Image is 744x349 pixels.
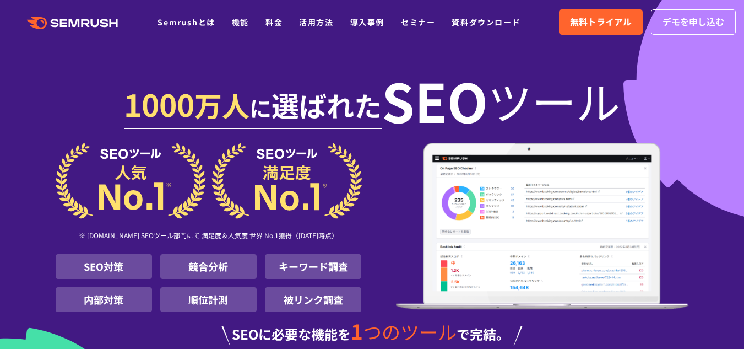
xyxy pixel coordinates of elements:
div: ※ [DOMAIN_NAME] SEOツール部門にて 満足度＆人気度 世界 No.1獲得（[DATE]時点） [56,219,362,254]
li: SEO対策 [56,254,152,279]
a: 資料ダウンロード [452,17,520,28]
span: つのツール [363,318,457,345]
span: 1 [351,316,363,346]
span: デモを申し込む [662,15,724,29]
li: 内部対策 [56,287,152,312]
a: セミナー [401,17,435,28]
a: 料金 [265,17,283,28]
li: キーワード調査 [265,254,361,279]
span: 万人 [194,85,249,125]
span: 無料トライアル [570,15,632,29]
span: ツール [488,78,620,122]
span: 選ばれた [271,85,382,125]
li: 順位計測 [160,287,257,312]
a: デモを申し込む [651,9,736,35]
li: 被リンク調査 [265,287,361,312]
span: で完結。 [457,324,509,343]
a: 導入事例 [350,17,384,28]
li: 競合分析 [160,254,257,279]
a: 活用方法 [299,17,333,28]
span: に [249,92,271,124]
a: 無料トライアル [559,9,643,35]
span: SEO [382,78,488,122]
div: SEOに必要な機能を [56,321,689,346]
a: Semrushとは [158,17,215,28]
a: 機能 [232,17,249,28]
span: 1000 [124,82,194,126]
